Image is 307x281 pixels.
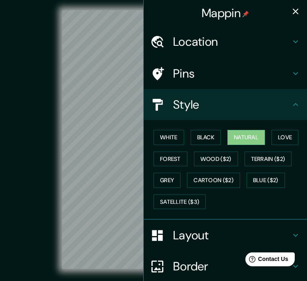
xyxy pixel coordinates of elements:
[173,97,291,112] h4: Style
[153,130,184,145] button: White
[144,58,307,89] div: Pins
[202,6,249,20] h4: Mappin
[153,152,187,167] button: Forest
[245,152,292,167] button: Terrain ($2)
[144,26,307,57] div: Location
[191,130,221,145] button: Black
[173,259,291,274] h4: Border
[173,34,291,49] h4: Location
[187,173,240,188] button: Cartoon ($2)
[247,173,285,188] button: Blue ($2)
[153,173,180,188] button: Grey
[153,194,206,210] button: Satellite ($3)
[173,66,291,81] h4: Pins
[62,10,245,269] canvas: Map
[144,89,307,120] div: Style
[234,249,298,272] iframe: Help widget launcher
[144,220,307,251] div: Layout
[173,228,291,243] h4: Layout
[227,130,265,145] button: Natural
[271,130,298,145] button: Love
[194,152,238,167] button: Wood ($2)
[242,11,249,17] img: pin-icon.png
